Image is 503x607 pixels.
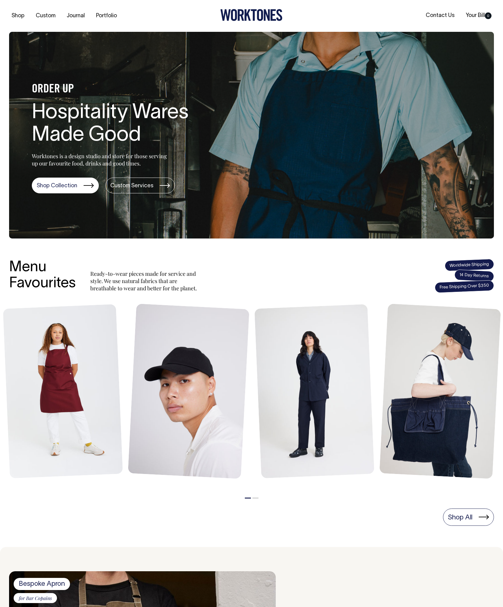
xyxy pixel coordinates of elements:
[128,304,249,479] img: Blank Dad Cap
[485,12,491,19] span: 0
[64,11,87,21] a: Journal
[423,11,457,21] a: Contact Us
[454,269,494,282] span: 14 Day Returns
[445,258,494,271] span: Worldwide Shipping
[32,152,170,167] p: Worktones is a design studio and store for those serving up our favourite food, drinks and good t...
[94,11,119,21] a: Portfolio
[379,304,501,479] img: Store Bag
[32,83,226,96] h4: ORDER UP
[33,11,58,21] a: Custom
[90,270,199,292] p: Ready-to-wear pieces made for service and style. We use natural fabrics that are breathable to we...
[14,593,57,603] span: for Bar Copains
[32,178,99,193] a: Shop Collection
[463,11,494,21] a: Your Bill0
[32,102,226,147] h1: Hospitality Wares Made Good
[14,578,70,590] span: Bespoke Apron
[255,304,375,478] img: Unstructured Blazer
[105,178,175,193] a: Custom Services
[435,280,494,293] span: Free Shipping Over $350
[3,304,123,478] img: Mo Apron
[9,260,76,292] h3: Menu Favourites
[9,11,27,21] a: Shop
[443,509,494,525] a: Shop All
